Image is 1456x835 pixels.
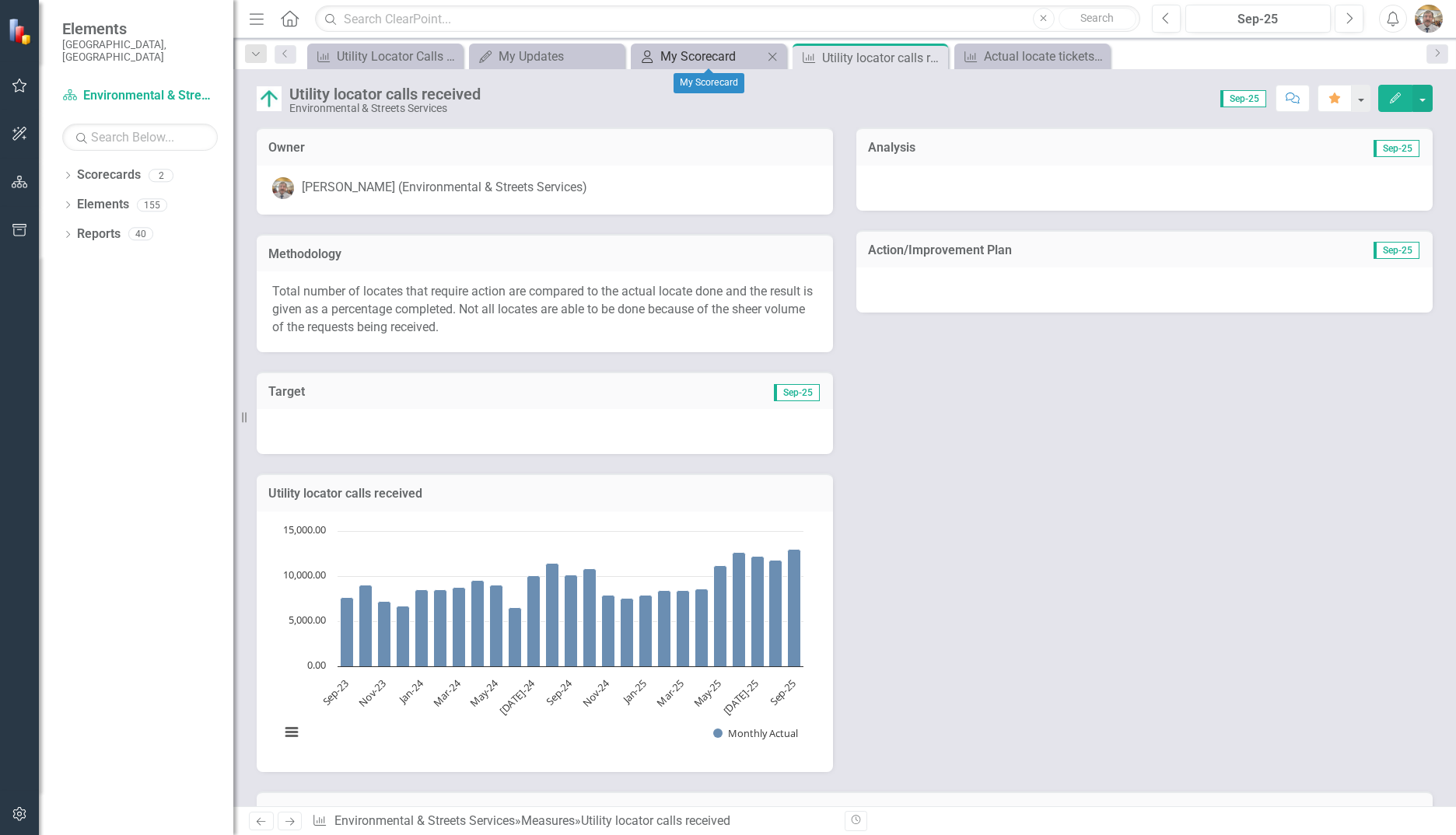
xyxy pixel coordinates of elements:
[660,47,763,66] div: My Scorecard
[1374,242,1419,259] span: Sep-25
[397,606,410,666] path: Dec-23, 6,666. Monthly Actual.
[268,247,821,261] h3: Methodology
[289,613,326,627] text: 5,000.00
[311,47,459,66] a: Utility Locator Calls Located and Paid
[337,47,459,66] div: Utility Locator Calls Located and Paid
[583,568,597,666] path: Oct-24, 10,834. Monthly Actual.
[1415,5,1443,33] img: Steve Hardee
[788,549,801,666] path: Sep-25, 12,936. Monthly Actual.
[62,19,218,38] span: Elements
[984,47,1106,66] div: Actual locate tickets completed
[635,47,763,66] a: My Scorecard
[302,179,587,197] div: [PERSON_NAME] (Environmental & Streets Services)
[281,721,303,743] button: View chart menu, Chart
[77,166,141,184] a: Scorecards
[62,87,218,105] a: Environmental & Streets Services
[720,676,761,718] text: [DATE]-25
[378,601,391,666] path: Nov-23, 7,172. Monthly Actual.
[527,575,541,666] path: Jul-24, 10,066. Monthly Actual.
[565,575,578,666] path: Sep-24, 10,109. Monthly Actual.
[774,384,820,401] span: Sep-25
[62,124,218,151] input: Search Below...
[312,812,833,830] div: » »
[128,228,153,241] div: 40
[621,598,634,666] path: Dec-24, 7,506. Monthly Actual.
[77,225,121,243] a: Reports
[1185,5,1331,33] button: Sep-25
[1059,8,1136,30] button: Search
[581,813,730,828] div: Utility locator calls received
[289,86,481,103] div: Utility locator calls received
[62,38,218,64] small: [GEOGRAPHIC_DATA], [GEOGRAPHIC_DATA]
[467,676,501,710] text: May-24
[1191,10,1325,29] div: Sep-25
[602,595,615,666] path: Nov-24, 7,927. Monthly Actual.
[1220,90,1266,107] span: Sep-25
[257,86,282,111] img: Above
[579,676,613,709] text: Nov-24
[695,589,709,666] path: Apr-25, 8,580. Monthly Actual.
[359,585,373,666] path: Oct-23, 9,001. Monthly Actual.
[268,487,821,501] h3: Utility locator calls received
[268,805,1421,819] h3: Measure Data
[315,5,1140,33] input: Search ClearPoint...
[751,556,765,666] path: Jul-25, 12,220. Monthly Actual.
[283,568,326,582] text: 10,000.00
[677,590,690,666] path: Mar-25, 8,406. Monthly Actual.
[496,676,538,718] text: [DATE]-24
[430,676,464,709] text: Mar-24
[272,283,817,337] p: Total number of locates that require action are compared to the actual locate done and the result...
[868,141,1145,155] h3: Analysis
[714,565,727,666] path: May-25, 11,129. Monthly Actual.
[653,676,686,709] text: Mar-25
[490,585,503,666] path: May-24, 9,011. Monthly Actual.
[767,676,799,708] text: Sep-25
[733,552,746,666] path: Jun-25, 12,657. Monthly Actual.
[473,47,621,66] a: My Updates
[546,563,559,666] path: Aug-24, 11,465. Monthly Actual.
[822,48,944,68] div: Utility locator calls received
[499,47,621,66] div: My Updates
[868,243,1284,257] h3: Action/Improvement Plan
[658,590,671,666] path: Feb-25, 8,423. Monthly Actual.
[1080,12,1114,24] span: Search
[618,676,649,707] text: Jan-25
[272,177,294,199] img: Steve Hardee
[691,676,724,710] text: May-25
[268,141,821,155] h3: Owner
[320,676,352,708] text: Sep-23
[434,589,447,666] path: Feb-24, 8,501. Monthly Actual.
[543,676,576,708] text: Sep-24
[268,385,509,399] h3: Target
[769,560,782,666] path: Aug-25, 11,757. Monthly Actual.
[283,522,326,536] text: 15,000.00
[8,18,35,45] img: ClearPoint Strategy
[471,580,485,666] path: Apr-24, 9,544. Monthly Actual.
[674,73,744,93] div: My Scorecard
[958,47,1106,66] a: Actual locate tickets completed
[289,103,481,114] div: Environmental & Streets Services
[521,813,575,828] a: Measures
[334,813,515,828] a: Environmental & Streets Services
[639,595,653,666] path: Jan-25, 7,859. Monthly Actual.
[307,658,326,672] text: 0.00
[355,676,388,709] text: Nov-23
[509,607,522,666] path: Jun-24, 6,504. Monthly Actual.
[272,523,817,756] div: Chart. Highcharts interactive chart.
[272,523,811,756] svg: Interactive chart
[395,676,426,707] text: Jan-24
[77,196,129,214] a: Elements
[713,726,797,740] button: Show Monthly Actual
[137,198,167,211] div: 155
[415,589,429,666] path: Jan-24, 8,507. Monthly Actual.
[341,597,354,666] path: Sep-23, 7,619. Monthly Actual.
[149,169,173,182] div: 2
[1374,140,1419,157] span: Sep-25
[453,587,466,666] path: Mar-24, 8,751. Monthly Actual.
